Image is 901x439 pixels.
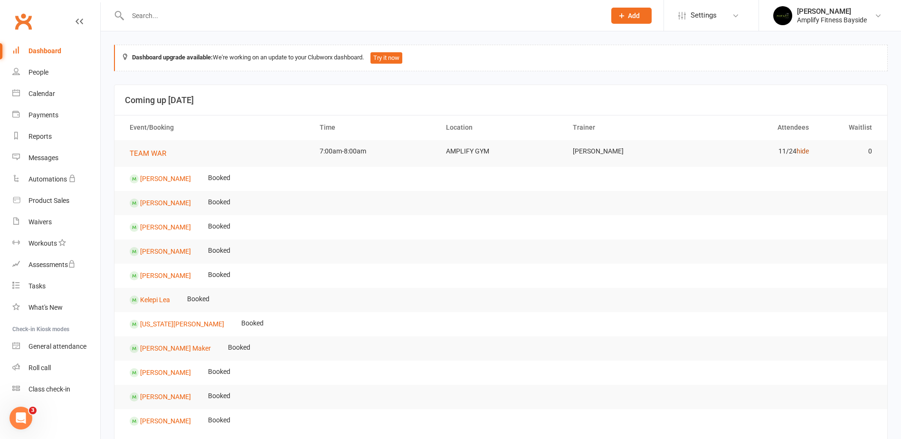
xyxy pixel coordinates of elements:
[28,68,48,76] div: People
[219,336,259,359] td: Booked
[199,239,239,262] td: Booked
[140,320,224,327] a: [US_STATE][PERSON_NAME]
[28,282,46,290] div: Tasks
[28,218,52,226] div: Waivers
[140,199,191,206] a: [PERSON_NAME]
[28,385,70,393] div: Class check-in
[28,343,86,350] div: General attendance
[611,8,652,24] button: Add
[28,154,58,162] div: Messages
[28,47,61,55] div: Dashboard
[691,5,717,26] span: Settings
[12,190,100,211] a: Product Sales
[130,148,173,159] button: TEAM WAR
[121,115,311,140] th: Event/Booking
[140,247,191,255] a: [PERSON_NAME]
[125,9,599,22] input: Search...
[12,357,100,379] a: Roll call
[28,239,57,247] div: Workouts
[437,115,564,140] th: Location
[773,6,792,25] img: thumb_image1596355059.png
[28,175,67,183] div: Automations
[199,264,239,286] td: Booked
[233,312,272,334] td: Booked
[114,45,888,71] div: We're working on an update to your Clubworx dashboard.
[140,392,191,400] a: [PERSON_NAME]
[12,40,100,62] a: Dashboard
[130,149,166,158] span: TEAM WAR
[28,304,63,311] div: What's New
[628,12,640,19] span: Add
[9,407,32,429] iframe: Intercom live chat
[691,115,817,140] th: Attendees
[12,254,100,276] a: Assessments
[12,105,100,126] a: Payments
[12,62,100,83] a: People
[28,90,55,97] div: Calendar
[12,276,100,297] a: Tasks
[28,111,58,119] div: Payments
[12,147,100,169] a: Messages
[12,379,100,400] a: Class kiosk mode
[140,296,170,303] a: Kelepi Lea
[797,16,867,24] div: Amplify Fitness Bayside
[140,223,191,230] a: [PERSON_NAME]
[437,140,564,162] td: AMPLIFY GYM
[12,336,100,357] a: General attendance kiosk mode
[12,233,100,254] a: Workouts
[140,417,191,424] a: [PERSON_NAME]
[12,83,100,105] a: Calendar
[199,361,239,383] td: Booked
[132,54,213,61] strong: Dashboard upgrade available:
[125,95,877,105] h3: Coming up [DATE]
[12,297,100,318] a: What's New
[199,215,239,238] td: Booked
[28,261,76,268] div: Assessments
[311,140,437,162] td: 7:00am-8:00am
[12,211,100,233] a: Waivers
[199,385,239,407] td: Booked
[564,140,691,162] td: [PERSON_NAME]
[11,10,35,33] a: Clubworx
[29,407,37,414] span: 3
[12,126,100,147] a: Reports
[311,115,437,140] th: Time
[140,368,191,376] a: [PERSON_NAME]
[817,115,881,140] th: Waitlist
[28,133,52,140] div: Reports
[817,140,881,162] td: 0
[140,344,211,352] a: [PERSON_NAME] Maker
[199,409,239,431] td: Booked
[179,288,218,310] td: Booked
[12,169,100,190] a: Automations
[564,115,691,140] th: Trainer
[28,364,51,372] div: Roll call
[797,7,867,16] div: [PERSON_NAME]
[691,140,817,162] td: 11/24
[199,191,239,213] td: Booked
[28,197,69,204] div: Product Sales
[797,147,809,155] a: hide
[140,174,191,182] a: [PERSON_NAME]
[140,271,191,279] a: [PERSON_NAME]
[370,52,402,64] button: Try it now
[199,167,239,189] td: Booked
